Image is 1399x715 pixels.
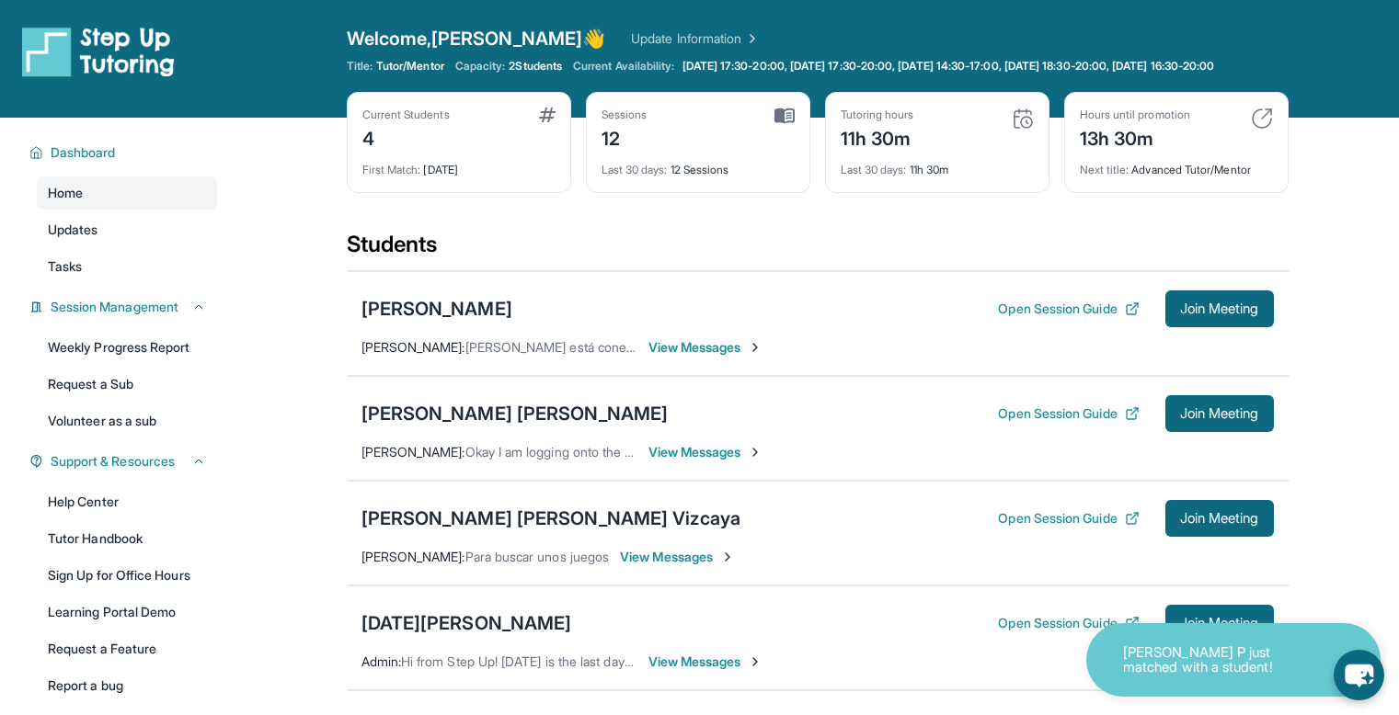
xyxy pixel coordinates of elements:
span: First Match : [362,163,421,176]
img: Chevron Right [741,29,760,48]
span: View Messages [648,338,763,357]
div: Tutoring hours [841,108,914,122]
div: 11h 30m [841,152,1034,177]
span: Last 30 days : [841,163,907,176]
span: Updates [48,221,98,239]
div: [PERSON_NAME] [PERSON_NAME] [361,401,669,426]
span: Home [48,184,83,202]
span: View Messages [648,443,763,461]
div: 11h 30m [841,122,914,152]
button: Session Management [43,298,206,316]
span: Tutor/Mentor [376,59,444,74]
img: Chevron-Right [720,550,735,564]
span: Para buscar unos juegos [465,549,610,564]
img: Chevron-Right [748,654,763,669]
span: Support & Resources [51,452,175,471]
span: 2 Students [509,59,562,74]
span: Next title : [1080,163,1130,176]
a: Weekly Progress Report [37,331,217,364]
a: [DATE] 17:30-20:00, [DATE] 17:30-20:00, [DATE] 14:30-17:00, [DATE] 18:30-20:00, [DATE] 16:30-20:00 [679,59,1219,74]
button: Open Session Guide [998,509,1139,528]
a: Report a bug [37,669,217,702]
span: Admin : [361,653,401,669]
span: Title: [347,59,373,74]
a: Sign Up for Office Hours [37,559,217,592]
button: Join Meeting [1165,290,1274,327]
a: Learning Portal Demo [37,596,217,629]
button: Join Meeting [1165,500,1274,537]
span: View Messages [620,548,735,566]
img: card [539,108,556,122]
button: Dashboard [43,143,206,162]
span: Join Meeting [1180,408,1259,419]
div: Hours until promotion [1080,108,1190,122]
img: logo [22,26,175,77]
img: Chevron-Right [748,340,763,355]
img: card [1251,108,1273,130]
a: Tutor Handbook [37,522,217,555]
span: [PERSON_NAME] : [361,444,465,460]
img: Chevron-Right [748,445,763,460]
span: View Messages [648,653,763,671]
span: [DATE] 17:30-20:00, [DATE] 17:30-20:00, [DATE] 14:30-17:00, [DATE] 18:30-20:00, [DATE] 16:30-20:00 [682,59,1215,74]
div: Advanced Tutor/Mentor [1080,152,1273,177]
span: Welcome, [PERSON_NAME] 👋 [347,26,606,51]
button: Join Meeting [1165,395,1274,432]
p: [PERSON_NAME] P just matched with a student! [1123,645,1307,675]
button: chat-button [1334,650,1384,700]
img: card [1012,108,1034,130]
span: Capacity: [455,59,506,74]
a: Request a Sub [37,368,217,401]
span: Join Meeting [1180,303,1259,314]
a: Request a Feature [37,632,217,665]
a: Help Center [37,485,217,518]
a: Home [37,176,217,210]
div: [PERSON_NAME] [361,296,512,322]
span: [PERSON_NAME] está conectándose ahorita [465,339,723,355]
span: Join Meeting [1180,513,1259,524]
div: 4 [362,122,450,152]
div: Current Students [362,108,450,122]
div: [PERSON_NAME] [PERSON_NAME] Vizcaya [361,505,741,531]
button: Open Session Guide [998,614,1139,632]
span: [PERSON_NAME] : [361,339,465,355]
span: Okay I am logging onto the computer in a minute, is [PERSON_NAME] still available? :) [465,444,962,460]
a: Tasks [37,250,217,283]
button: Open Session Guide [998,300,1139,318]
span: Dashboard [51,143,116,162]
span: Current Availability: [573,59,674,74]
div: [DATE] [362,152,556,177]
span: Tasks [48,257,82,276]
span: Join Meeting [1180,618,1259,629]
span: [PERSON_NAME] : [361,549,465,564]
button: Join Meeting [1165,605,1274,641]
a: Volunteer as a sub [37,404,217,437]
div: [DATE][PERSON_NAME] [361,610,572,636]
div: 13h 30m [1080,122,1190,152]
a: Updates [37,213,217,246]
span: Session Management [51,298,178,316]
div: 12 Sessions [602,152,795,177]
a: Update Information [631,29,760,48]
div: Students [347,230,1289,270]
button: Support & Resources [43,452,206,471]
div: Sessions [602,108,648,122]
div: 12 [602,122,648,152]
span: Last 30 days : [602,163,668,176]
img: card [774,108,795,124]
button: Open Session Guide [998,404,1139,423]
